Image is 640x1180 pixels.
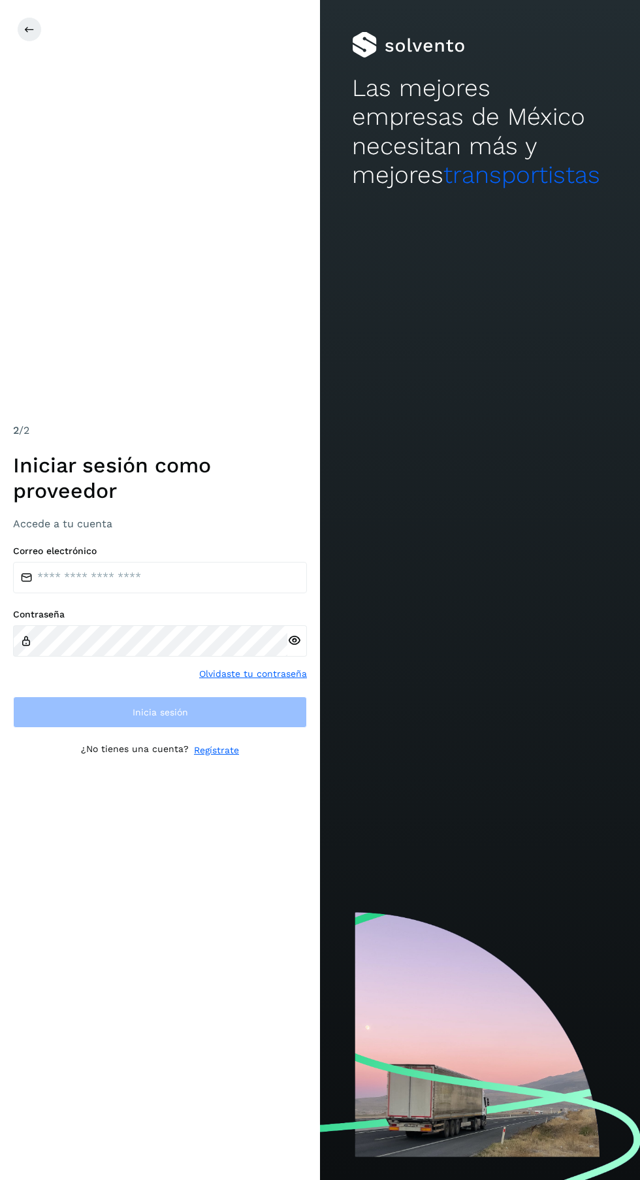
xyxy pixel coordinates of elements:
[13,517,307,530] h3: Accede a tu cuenta
[13,423,307,438] div: /2
[133,708,188,717] span: Inicia sesión
[13,546,307,557] label: Correo electrónico
[352,74,608,190] h2: Las mejores empresas de México necesitan más y mejores
[81,744,189,757] p: ¿No tienes una cuenta?
[194,744,239,757] a: Regístrate
[13,609,307,620] label: Contraseña
[13,424,19,436] span: 2
[199,667,307,681] a: Olvidaste tu contraseña
[443,161,600,189] span: transportistas
[13,697,307,728] button: Inicia sesión
[13,453,307,503] h1: Iniciar sesión como proveedor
